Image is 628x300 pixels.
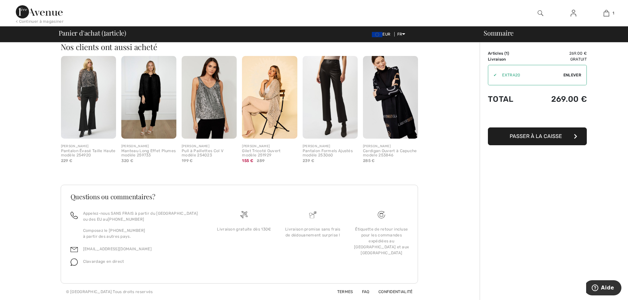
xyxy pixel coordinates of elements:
td: Articles ( ) [488,50,529,56]
span: 1 [506,51,508,56]
button: Passer à la caisse [488,127,587,145]
span: 229 € [61,158,73,163]
span: 239 [257,158,264,164]
p: Appelez-nous SANS FRAIS à partir du [GEOGRAPHIC_DATA] ou des EU au [83,210,202,222]
p: Composez le [PHONE_NUMBER] à partir des autres pays. [83,228,202,239]
h2: Nos clients ont aussi acheté [61,43,423,51]
div: Manteau Long Effet Plumes modèle 259733 [121,149,176,158]
span: 320 € [121,158,134,163]
div: [PERSON_NAME] [363,144,418,149]
a: 1 [590,9,622,17]
img: Mes infos [571,9,576,17]
img: 1ère Avenue [16,5,63,18]
a: FAQ [354,289,370,294]
a: Se connecter [565,9,582,17]
img: Pantalon Évasé Taille Haute modèle 254920 [61,56,116,139]
iframe: PayPal [488,110,587,125]
a: Termes [329,289,353,294]
span: 285 € [363,158,375,163]
img: Euro [372,32,382,37]
span: Enlever [563,72,581,78]
span: 239 € [303,158,314,163]
td: 269.00 € [529,50,587,56]
span: EUR [372,32,393,37]
img: Livraison gratuite dès 130&#8364; [378,211,385,218]
div: © [GEOGRAPHIC_DATA] Tous droits reservés [66,289,153,295]
span: 1 [613,10,614,16]
div: Livraison promise sans frais de dédouanement surprise ! [284,226,342,238]
td: Livraison [488,56,529,62]
span: Clavardage en direct [83,259,124,264]
img: Cardigan Ouvert à Capuche modele 253846 [363,56,418,139]
div: Pull à Paillettes Col V modèle 254023 [182,149,237,158]
div: ✔ [488,72,497,78]
div: [PERSON_NAME] [242,144,297,149]
div: < Continuer à magasiner [16,18,64,24]
div: [PERSON_NAME] [303,144,358,149]
img: Pantalon Formels Ajustés modèle 253060 [303,56,358,139]
div: Sommaire [476,30,624,36]
img: Mon panier [604,9,609,17]
div: Pantalon Évasé Taille Haute modèle 254920 [61,149,116,158]
td: Gratuit [529,56,587,62]
img: recherche [538,9,543,17]
div: [PERSON_NAME] [182,144,237,149]
div: Livraison gratuite dès 130€ [215,226,273,232]
span: 1 [104,28,106,37]
td: Total [488,88,529,110]
span: FR [397,32,405,37]
img: call [71,212,78,219]
img: Livraison gratuite dès 130&#8364; [240,211,248,218]
img: Pull à Paillettes Col V modèle 254023 [182,56,237,139]
div: Étiquette de retour incluse pour les commandes expédiées au [GEOGRAPHIC_DATA] et aux [GEOGRAPHIC_... [352,226,410,256]
div: Pantalon Formels Ajustés modèle 253060 [303,149,358,158]
a: [PHONE_NUMBER] [108,217,144,222]
span: Panier d'achat ( article) [59,30,127,36]
img: Manteau Long Effet Plumes modèle 259733 [121,56,176,139]
div: Cardigan Ouvert à Capuche modele 253846 [363,149,418,158]
a: [EMAIL_ADDRESS][DOMAIN_NAME] [83,247,152,251]
h3: Questions ou commentaires? [71,193,408,200]
img: Livraison promise sans frais de dédouanement surprise&nbsp;! [309,211,316,218]
img: chat [71,259,78,266]
span: Passer à la caisse [510,133,562,139]
img: Gilet Tricoté Ouvert modèle 251929 [242,56,297,139]
span: 199 € [182,158,193,163]
div: Gilet Tricoté Ouvert modèle 251929 [242,149,297,158]
input: Code promo [497,65,563,85]
img: email [71,246,78,253]
td: 269.00 € [529,88,587,110]
div: [PERSON_NAME] [121,144,176,149]
a: Confidentialité [371,289,413,294]
span: 155 € [242,158,253,163]
div: [PERSON_NAME] [61,144,116,149]
iframe: Ouvre un widget dans lequel vous pouvez trouver plus d’informations [586,280,621,297]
